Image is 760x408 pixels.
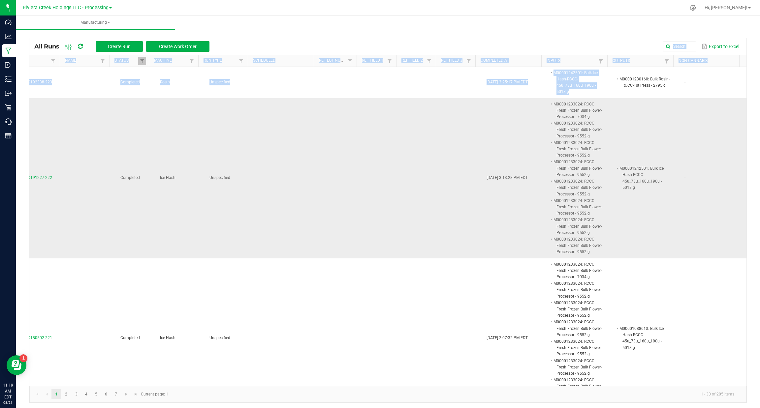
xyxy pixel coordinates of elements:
inline-svg: Inbound [5,62,12,68]
inline-svg: Outbound [5,90,12,97]
span: Create Run [108,44,131,49]
li: M00001233024: RCCC Fresh Frozen Bulk Flower-Processor - 9552 g [553,319,605,338]
a: Filter [138,57,146,65]
button: Create Run [96,41,143,52]
a: Filter [346,57,354,65]
li: M00001233024: RCCC Fresh Frozen Bulk Flower-Processor - 9552 g [553,338,605,358]
span: [DATE] 3:13:28 PM EDT [487,175,528,180]
span: Completed [120,175,140,180]
a: Go to the next page [121,389,131,399]
iframe: Resource center [7,355,26,375]
li: M00001233024: RCCC Fresh Frozen Bulk Flower-Processor - 9552 g [553,159,605,178]
span: Rosin [160,80,170,84]
a: Ref Field 1Sortable [362,58,385,63]
a: Page 3 [72,389,81,399]
li: M00001233024: RCCC Fresh Frozen Bulk Flower-Processor - 9552 g [553,358,605,377]
div: All Runs [34,41,214,52]
p: 08/21 [3,400,13,405]
inline-svg: Inventory [5,76,12,82]
span: Go to the next page [124,392,129,397]
a: Filter [663,57,671,65]
a: Run TypeSortable [204,58,237,63]
inline-svg: Analytics [5,33,12,40]
td: - [681,67,746,98]
li: M00001233024: RCCC Fresh Frozen Bulk Flower-Processor - 9552 g [553,178,605,197]
a: Go to the last page [131,389,141,399]
th: Outputs [607,55,673,67]
span: Unspecified [209,335,230,340]
li: M00001242501: Bulk Ice Hash-RCCC-45u_73u_160u_190u - 5018 g [553,70,605,95]
a: Page 7 [111,389,121,399]
a: MachineSortable [154,58,187,63]
a: Page 4 [81,389,91,399]
inline-svg: Manufacturing [5,47,12,54]
a: Page 2 [61,389,71,399]
kendo-pager: Current page: 1 [29,386,746,403]
a: Ref Lot NumberSortable [319,58,346,63]
p: 11:19 AM EDT [3,382,13,400]
a: Page 5 [91,389,101,399]
li: M00001088613: Bulk Ice Hash-RCCC-45u_73u_160u_190u - 5018 g [618,325,671,351]
li: M00001233024: RCCC Fresh Frozen Bulk Flower-Processor - 9552 g [553,377,605,396]
span: Ice Hash [160,175,175,180]
div: Manage settings [689,5,697,11]
span: Ice Hash [160,335,175,340]
a: Filter [49,57,57,65]
a: Filter [99,57,107,65]
li: M00001233024: RCCC Fresh Frozen Bulk Flower-Processor - 9552 g [553,236,605,255]
a: Manufacturing [16,16,175,30]
li: M00001233024: RCCC Fresh Frozen Bulk Flower-Processor - 7034 g [553,101,605,120]
span: Go to the last page [133,392,139,397]
span: [DATE] 3:25:17 PM EDT [487,80,528,84]
li: M00001233024: RCCC Fresh Frozen Bulk Flower-Processor - 9552 g [553,280,605,300]
span: Unspecified [209,175,230,180]
span: Create Work Order [159,44,197,49]
inline-svg: Dashboard [5,19,12,26]
span: Manufacturing [16,20,175,25]
a: StatusSortable [114,58,138,63]
inline-svg: Reports [5,132,12,139]
a: Completed AtSortable [481,58,539,63]
a: Filter [425,57,433,65]
li: M00001230160: Bulk Rosin-RCCC-1st Press - 2795 g [618,76,671,89]
kendo-pager-info: 1 - 30 of 205 items [172,389,740,400]
li: M00001242501: Bulk Ice Hash-RCCC-45u_73u_160u_190u - 5018 g [618,165,671,191]
a: Page 1 [51,389,61,399]
span: Hi, [PERSON_NAME]! [705,5,747,10]
a: Filter [386,57,394,65]
button: Create Work Order [146,41,209,52]
a: Filter [597,57,605,65]
a: Filter [237,57,245,65]
a: NameSortable [65,58,98,63]
span: Riviera Creek Holdings LLC - Processing [23,5,109,11]
span: Unspecified [209,80,230,84]
li: M00001233024: RCCC Fresh Frozen Bulk Flower-Processor - 7034 g [553,261,605,280]
a: Filter [465,57,473,65]
input: Search [663,42,696,51]
span: [DATE] 2:07:32 PM EDT [487,335,528,340]
th: Inputs [541,55,607,67]
a: Ref Field 3Sortable [441,58,464,63]
a: ScheduledSortable [253,58,311,63]
inline-svg: Call Center [5,118,12,125]
a: Filter [188,57,196,65]
inline-svg: Retail [5,104,12,111]
a: Page 6 [101,389,111,399]
span: Completed [120,80,140,84]
iframe: Resource center unread badge [19,354,27,362]
li: M00001233024: RCCC Fresh Frozen Bulk Flower-Processor - 9552 g [553,139,605,159]
span: Completed [120,335,140,340]
th: Non Cannabis [673,55,739,67]
li: M00001233024: RCCC Fresh Frozen Bulk Flower-Processor - 9552 g [553,217,605,236]
a: Ref Field 2Sortable [401,58,425,63]
button: Export to Excel [700,41,741,52]
td: - [681,98,746,258]
li: M00001233024: RCCC Fresh Frozen Bulk Flower-Processor - 9552 g [553,197,605,217]
li: M00001233024: RCCC Fresh Frozen Bulk Flower-Processor - 9552 g [553,300,605,319]
li: M00001233024: RCCC Fresh Frozen Bulk Flower-Processor - 9552 g [553,120,605,139]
